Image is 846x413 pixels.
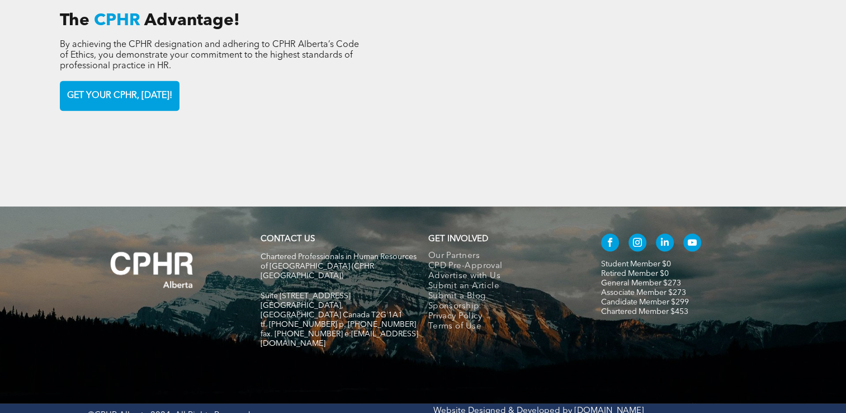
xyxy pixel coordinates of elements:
[60,12,89,29] span: The
[60,81,179,111] a: GET YOUR CPHR, [DATE]!
[144,12,240,29] span: Advantage!
[428,322,578,332] a: Terms of Use
[601,279,681,287] a: General Member $273
[261,235,315,243] a: CONTACT US
[601,260,671,268] a: Student Member $0
[60,40,359,71] span: By achieving the CPHR designation and adhering to CPHR Alberta’s Code of Ethics, you demonstrate ...
[428,281,578,292] a: Submit an Article
[428,312,578,322] a: Privacy Policy
[261,321,416,328] span: tf. [PHONE_NUMBER] p. [PHONE_NUMBER]
[428,251,578,261] a: Our Partners
[261,330,418,348] span: fax. [PHONE_NUMBER] e:[EMAIL_ADDRESS][DOMAIN_NAME]
[428,292,578,302] a: Submit a Blog
[261,302,403,319] span: [GEOGRAPHIC_DATA], [GEOGRAPHIC_DATA] Canada T2G 1A1
[428,302,578,312] a: Sponsorship
[683,233,701,254] a: youtube
[261,292,351,300] span: Suite [STREET_ADDRESS]
[428,235,488,243] span: GET INVOLVED
[428,271,578,281] a: Advertise with Us
[656,233,674,254] a: linkedin
[628,233,646,254] a: instagram
[601,298,689,306] a: Candidate Member $299
[601,270,669,278] a: Retired Member $0
[601,308,688,316] a: Chartered Member $453
[601,233,619,254] a: facebook
[428,261,578,271] a: CPD Pre-Approval
[261,253,417,280] span: Chartered Professionals in Human Resources of [GEOGRAPHIC_DATA] (CPHR [GEOGRAPHIC_DATA])
[94,12,140,29] span: CPHR
[63,85,176,107] span: GET YOUR CPHR, [DATE]!
[601,289,686,297] a: Associate Member $273
[88,229,216,311] img: A white background with a few lines on it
